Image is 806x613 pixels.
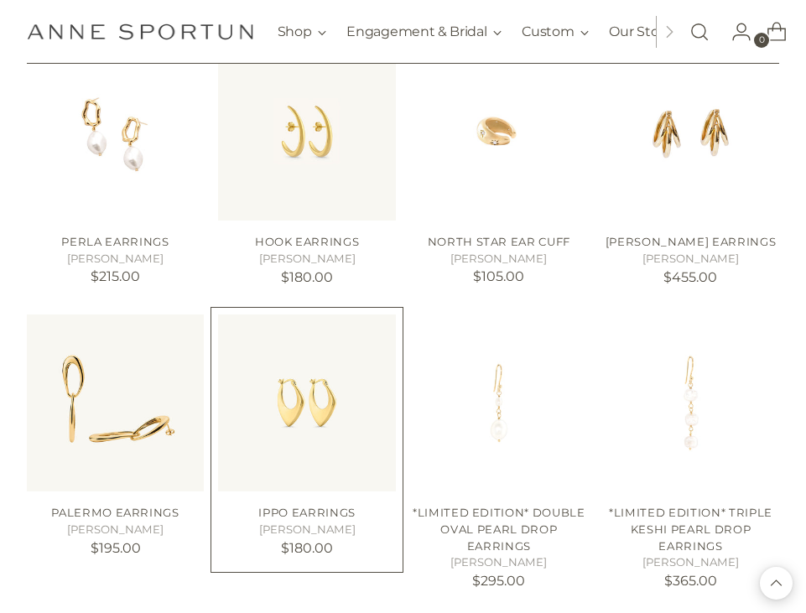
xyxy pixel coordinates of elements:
[428,235,571,248] a: North Star Ear Cuff
[683,15,716,49] a: Open search modal
[218,314,396,492] a: Ippo Earrings
[606,235,776,248] a: [PERSON_NAME] Earrings
[609,506,772,552] a: *Limited Edition* Triple Keshi Pearl Drop Earrings
[27,23,253,39] a: Anne Sportun Fine Jewellery
[91,540,141,556] span: $195.00
[410,251,588,268] h5: [PERSON_NAME]
[609,13,670,50] a: Our Story
[410,43,588,221] a: North Star Ear Cuff
[27,43,205,221] a: PERLA EARRINGS
[61,235,169,248] a: PERLA EARRINGS
[602,251,780,268] h5: [PERSON_NAME]
[754,33,769,48] span: 0
[602,554,780,571] h5: [PERSON_NAME]
[410,554,588,571] h5: [PERSON_NAME]
[602,314,780,492] a: *Limited Edition* Triple Keshi Pearl Drop Earrings
[27,522,205,538] h5: [PERSON_NAME]
[413,506,585,552] a: *Limited Edition* Double Oval Pearl Drop Earrings
[753,15,787,49] a: Open cart modal
[602,43,780,221] a: Dani Maxi Earrings
[218,43,396,221] a: Hook Earrings
[218,251,396,268] h5: [PERSON_NAME]
[281,269,333,285] span: $180.00
[281,540,333,556] span: $180.00
[473,268,524,284] span: $105.00
[27,251,205,268] h5: [PERSON_NAME]
[218,522,396,538] h5: [PERSON_NAME]
[760,567,793,600] button: Back to top
[51,506,179,519] a: Palermo Earrings
[278,13,327,50] button: Shop
[718,15,751,49] a: Go to the account page
[663,269,717,285] span: $455.00
[258,506,356,519] a: Ippo Earrings
[664,573,717,589] span: $365.00
[346,13,502,50] button: Engagement & Bridal
[410,314,588,492] a: *Limited Edition* Double Oval Pearl Drop Earrings
[472,573,525,589] span: $295.00
[255,235,360,248] a: Hook Earrings
[27,314,205,492] a: Palermo Earrings
[522,13,589,50] button: Custom
[91,268,140,284] span: $215.00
